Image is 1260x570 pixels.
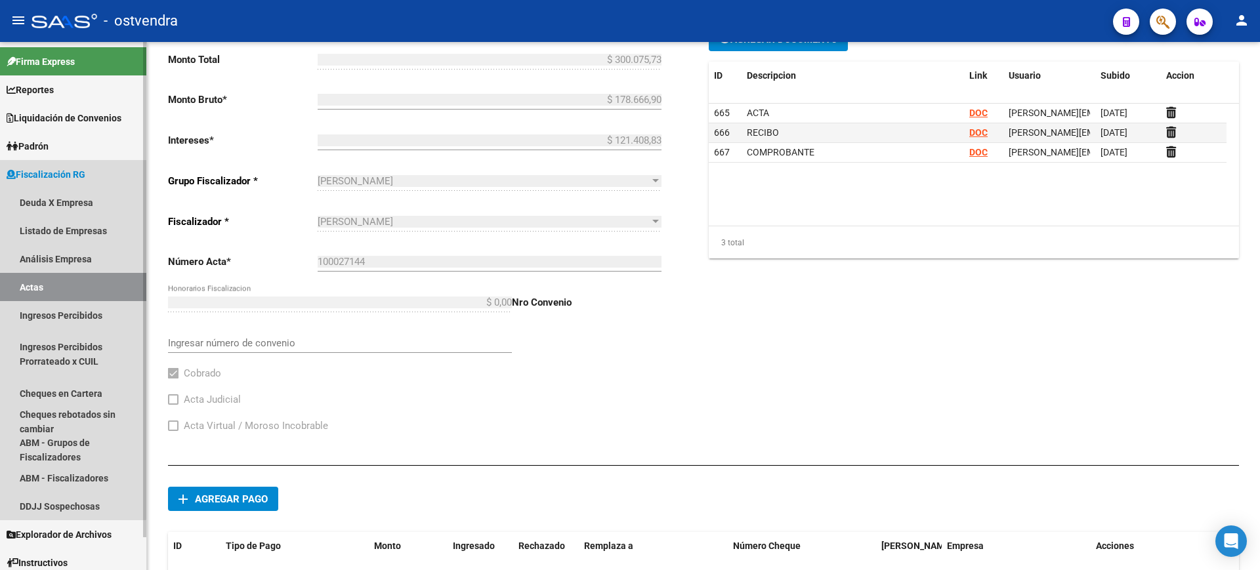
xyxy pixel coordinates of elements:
span: COMPROBANTE [747,147,814,157]
mat-icon: person [1234,12,1249,28]
span: 666 [714,127,730,138]
span: Agregar pago [195,493,268,505]
a: DOC [969,127,988,138]
p: Fiscalizador * [168,214,318,229]
a: DOC [969,147,988,157]
span: Subido [1101,70,1130,81]
datatable-header-cell: Accion [1161,62,1227,90]
span: - ostvendra [104,7,178,35]
span: Fiscalización RG [7,167,85,182]
span: Rechazado [518,540,565,551]
span: ACTA [747,108,769,118]
span: Padrón [7,139,49,153]
p: Intereses [168,133,318,148]
span: [DATE] [1101,108,1127,118]
p: Monto Bruto [168,92,318,107]
span: Explorador de Archivos [7,527,112,542]
span: [PERSON_NAME] [881,540,952,551]
datatable-header-cell: Usuario [1003,62,1095,90]
span: Tipo de Pago [226,540,281,551]
p: Grupo Fiscalizador * [168,174,318,188]
span: Remplaza a [584,540,633,551]
span: Cobrado [184,365,221,381]
span: Número Cheque [733,540,801,551]
span: Reportes [7,83,54,97]
div: 3 total [709,226,1239,259]
span: Instructivos [7,556,68,570]
span: Link [969,70,987,81]
p: Nro Convenio [512,295,661,310]
span: [PERSON_NAME] [318,216,393,228]
span: 667 [714,147,730,157]
span: Acta Virtual / Moroso Incobrable [184,418,328,434]
mat-icon: add [175,491,191,507]
datatable-header-cell: Link [964,62,1003,90]
span: Acciones [1096,540,1134,551]
div: Open Intercom Messenger [1215,525,1247,557]
span: Monto [374,540,401,551]
datatable-header-cell: Descripcion [742,62,964,90]
a: DOC [969,108,988,118]
span: RECIBO [747,127,779,138]
span: Acta Judicial [184,392,241,407]
span: [PERSON_NAME] [318,175,393,187]
span: [DATE] [1101,127,1127,138]
span: [DATE] [1101,147,1127,157]
p: Número Acta [168,254,318,269]
datatable-header-cell: ID [709,62,742,90]
span: 665 [714,108,730,118]
span: ID [173,540,182,551]
datatable-header-cell: Subido [1095,62,1161,90]
span: Descripcion [747,70,796,81]
mat-icon: menu [10,12,26,28]
p: Monto Total [168,52,318,67]
span: Empresa [947,540,984,551]
span: Liquidación de Convenios [7,111,121,125]
span: ID [714,70,723,81]
button: Agregar pago [168,487,278,511]
span: Ingresado [453,540,495,551]
span: Firma Express [7,54,75,69]
span: Usuario [1009,70,1041,81]
span: Accion [1166,70,1194,81]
